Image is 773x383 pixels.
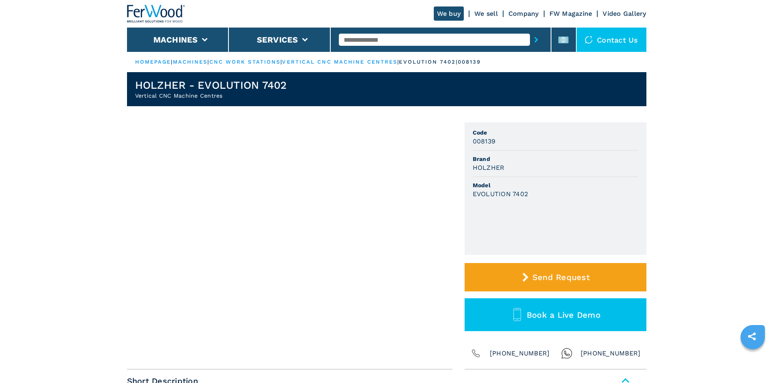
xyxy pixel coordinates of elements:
[280,59,282,65] span: |
[585,36,593,44] img: Contact us
[474,10,498,17] a: We sell
[549,10,592,17] a: FW Magazine
[135,92,287,100] h2: Vertical CNC Machine Centres
[153,35,198,45] button: Machines
[470,348,482,359] img: Phone
[434,6,464,21] a: We buy
[577,28,646,52] div: Contact us
[282,59,397,65] a: vertical cnc machine centres
[473,155,638,163] span: Brand
[458,58,481,66] p: 008139
[397,59,399,65] span: |
[465,298,646,331] button: Book a Live Demo
[561,348,573,359] img: Whatsapp
[742,326,762,347] a: sharethis
[171,59,172,65] span: |
[135,59,171,65] a: HOMEPAGE
[127,5,185,23] img: Ferwood
[207,59,209,65] span: |
[473,137,496,146] h3: 008139
[508,10,539,17] a: Company
[399,58,458,66] p: evolution 7402 |
[603,10,646,17] a: Video Gallery
[473,181,638,189] span: Model
[490,348,550,359] span: [PHONE_NUMBER]
[532,272,590,282] span: Send Request
[530,30,543,49] button: submit-button
[473,163,505,172] h3: HOLZHER
[135,79,287,92] h1: HOLZHER - EVOLUTION 7402
[209,59,281,65] a: cnc work stations
[257,35,298,45] button: Services
[473,189,528,199] h3: EVOLUTION 7402
[581,348,641,359] span: [PHONE_NUMBER]
[465,263,646,291] button: Send Request
[527,310,601,320] span: Book a Live Demo
[473,128,638,137] span: Code
[173,59,208,65] a: machines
